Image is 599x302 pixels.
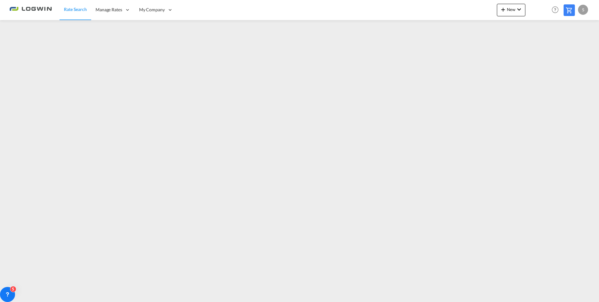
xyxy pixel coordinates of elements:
[96,7,122,13] span: Manage Rates
[578,5,588,15] div: S
[550,4,560,15] span: Help
[64,7,87,12] span: Rate Search
[499,7,523,12] span: New
[139,7,165,13] span: My Company
[9,3,52,17] img: 2761ae10d95411efa20a1f5e0282d2d7.png
[497,4,525,16] button: icon-plus 400-fgNewicon-chevron-down
[499,6,507,13] md-icon: icon-plus 400-fg
[515,6,523,13] md-icon: icon-chevron-down
[550,4,564,16] div: Help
